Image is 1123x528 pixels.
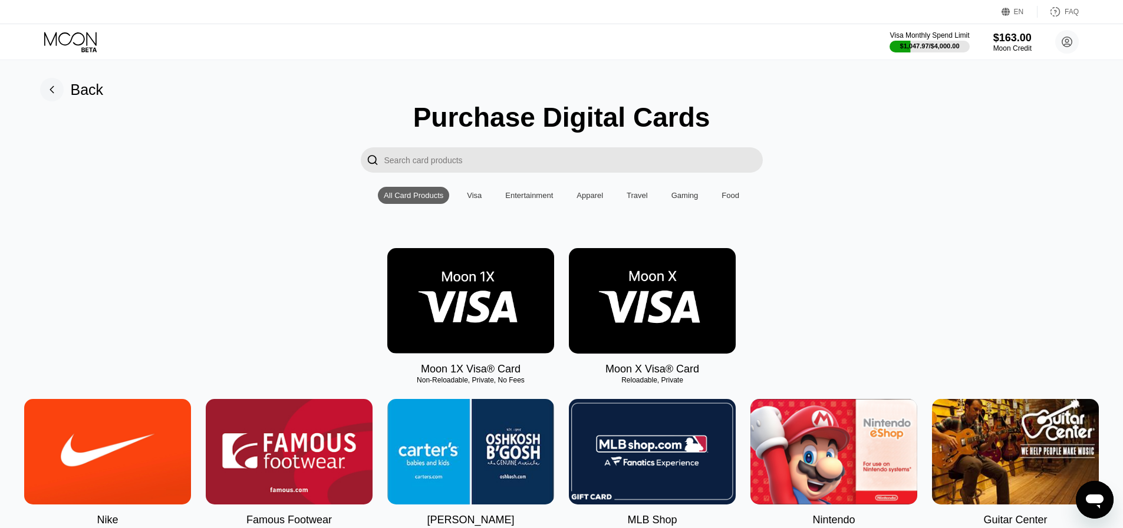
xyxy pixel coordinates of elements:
[378,187,449,204] div: All Card Products
[993,32,1032,44] div: $163.00
[461,187,488,204] div: Visa
[1014,8,1024,16] div: EN
[387,376,554,384] div: Non-Reloadable, Private, No Fees
[1065,8,1079,16] div: FAQ
[605,363,699,375] div: Moon X Visa® Card
[1038,6,1079,18] div: FAQ
[627,191,648,200] div: Travel
[569,376,736,384] div: Reloadable, Private
[427,514,514,526] div: [PERSON_NAME]
[1002,6,1038,18] div: EN
[499,187,559,204] div: Entertainment
[621,187,654,204] div: Travel
[97,514,118,526] div: Nike
[627,514,677,526] div: MLB Shop
[993,44,1032,52] div: Moon Credit
[716,187,745,204] div: Food
[505,191,553,200] div: Entertainment
[577,191,603,200] div: Apparel
[671,191,699,200] div: Gaming
[246,514,332,526] div: Famous Footwear
[384,147,763,173] input: Search card products
[993,32,1032,52] div: $163.00Moon Credit
[361,147,384,173] div: 
[40,78,104,101] div: Back
[666,187,704,204] div: Gaming
[571,187,609,204] div: Apparel
[467,191,482,200] div: Visa
[900,42,960,49] div: $1,047.97 / $4,000.00
[890,31,969,39] div: Visa Monthly Spend Limit
[421,363,521,375] div: Moon 1X Visa® Card
[812,514,855,526] div: Nintendo
[1076,481,1114,519] iframe: Mesajlaşma penceresini başlatma düğmesi
[367,153,378,167] div: 
[71,81,104,98] div: Back
[413,101,710,133] div: Purchase Digital Cards
[890,31,969,52] div: Visa Monthly Spend Limit$1,047.97/$4,000.00
[983,514,1047,526] div: Guitar Center
[722,191,739,200] div: Food
[384,191,443,200] div: All Card Products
